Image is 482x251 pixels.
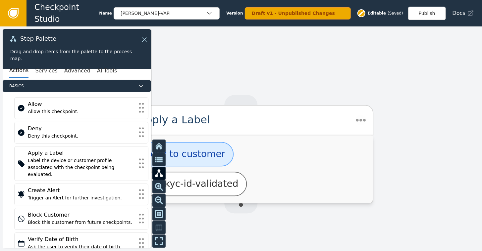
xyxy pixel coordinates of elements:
[28,133,135,140] div: Deny this checkpoint.
[97,64,117,78] button: AI Tools
[34,1,99,25] span: Checkpoint Studio
[28,149,135,157] div: Apply a Label
[35,64,57,78] button: Services
[28,211,135,219] div: Block Customer
[28,243,135,250] div: Ask the user to verify their date of birth.
[9,64,28,78] button: Actions
[28,219,135,226] div: Block this customer from future checkpoints.
[20,36,56,42] span: Step Palette
[408,7,446,20] button: Publish
[28,187,135,194] div: Create Alert
[28,235,135,243] div: Verify Date of Birth
[10,48,143,62] div: Drag and drop items from the palette to the process map.
[453,9,474,17] a: Docs
[28,194,135,201] div: Trigger an Alert for further investigation.
[138,112,344,128] div: Apply a Label
[28,125,135,133] div: Deny
[368,10,386,16] span: Editable
[226,10,243,16] span: Version
[121,10,206,17] div: [PERSON_NAME]-VAPI
[64,64,90,78] button: Advanced
[140,177,239,191] div: auth-kyc-id-validated
[9,83,135,89] span: Basics
[388,10,403,16] div: ( Saved )
[140,147,226,161] div: Apply to customer
[453,9,465,17] span: Docs
[99,10,112,16] span: Name
[252,10,337,17] div: Draft v1 - Unpublished Changes
[114,7,220,20] button: [PERSON_NAME]-VAPI
[28,100,135,108] div: Allow
[28,157,135,178] div: Label the device or customer profile associated with the checkpoint being evaluated.
[28,108,135,115] div: Allow this checkpoint.
[245,7,351,20] button: Draft v1 - Unpublished Changes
